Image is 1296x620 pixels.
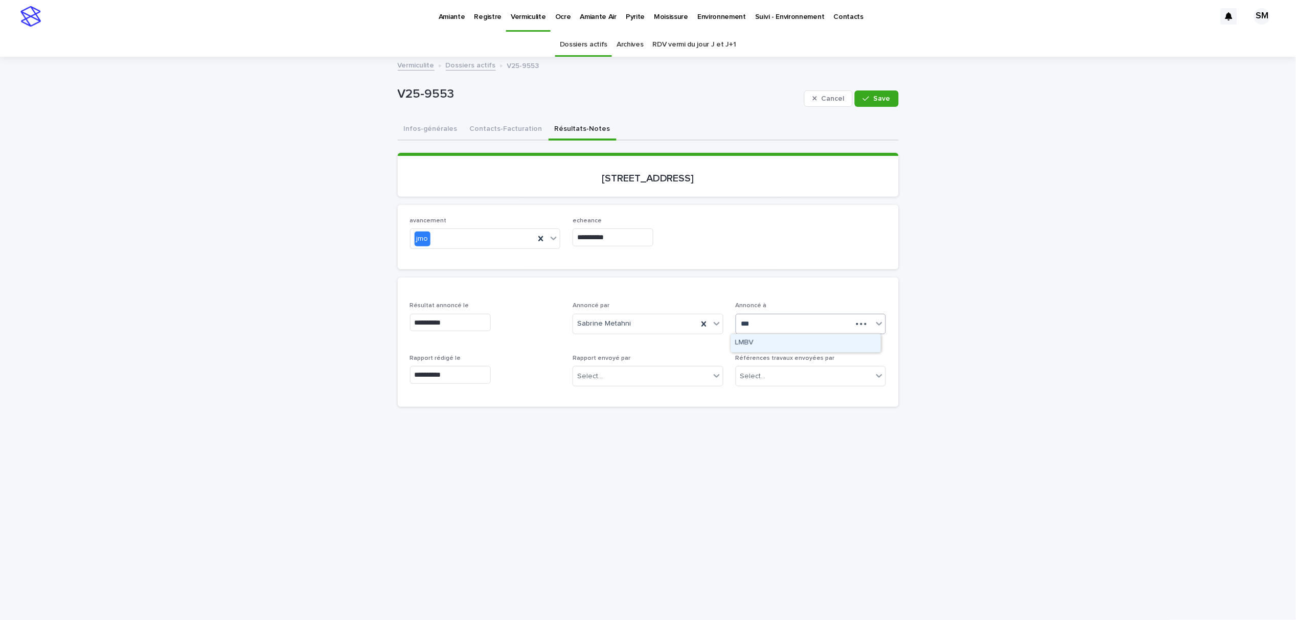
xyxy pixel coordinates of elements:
[410,172,886,185] p: [STREET_ADDRESS]
[874,95,891,102] span: Save
[410,303,469,309] span: Résultat annoncé le
[464,119,549,141] button: Contacts-Facturation
[398,87,800,102] p: V25-9553
[398,59,435,71] a: Vermiculite
[653,33,736,57] a: RDV vermi du jour J et J+1
[410,355,461,361] span: Rapport rédigé le
[736,355,835,361] span: Références travaux envoyées par
[20,6,41,27] img: stacker-logo-s-only.png
[415,232,430,246] div: jmo
[573,218,602,224] span: echeance
[560,33,607,57] a: Dossiers actifs
[549,119,617,141] button: Résultats-Notes
[398,119,464,141] button: Infos-générales
[804,90,853,107] button: Cancel
[740,371,766,382] div: Select...
[577,371,603,382] div: Select...
[573,355,630,361] span: Rapport envoyé par
[731,334,881,352] div: LMBV
[446,59,496,71] a: Dossiers actifs
[577,318,631,329] span: Sabrine Metahni
[573,303,609,309] span: Annoncé par
[410,218,447,224] span: avancement
[507,59,539,71] p: V25-9553
[821,95,844,102] span: Cancel
[855,90,898,107] button: Save
[1254,8,1270,25] div: SM
[617,33,644,57] a: Archives
[736,303,767,309] span: Annoncé à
